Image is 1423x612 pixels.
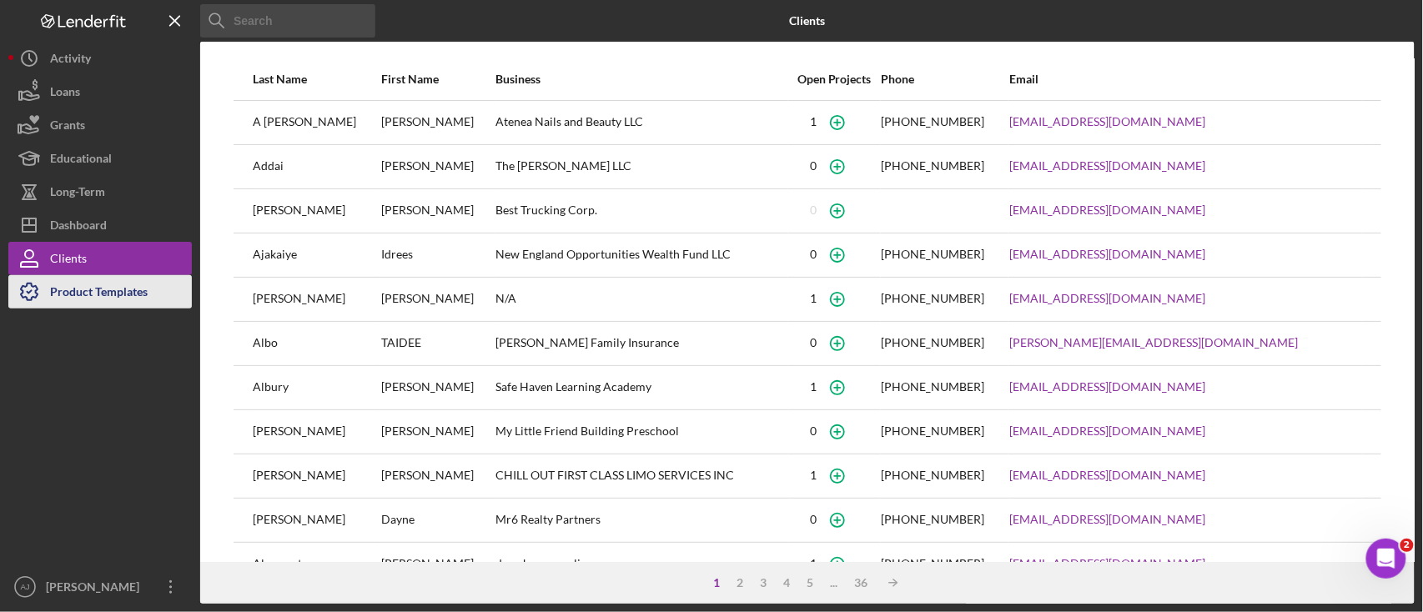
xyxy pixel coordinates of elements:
div: [PERSON_NAME] Family Insurance [496,323,787,364]
div: 0 [810,159,817,173]
iframe: Intercom live chat [1366,539,1406,579]
a: [EMAIL_ADDRESS][DOMAIN_NAME] [1009,292,1205,305]
div: [PERSON_NAME] [253,190,380,232]
div: 0 [810,203,817,217]
div: ... [822,576,847,589]
a: [EMAIL_ADDRESS][DOMAIN_NAME] [1009,115,1205,128]
div: Email [1009,73,1362,86]
div: Loans [50,75,80,113]
div: [PHONE_NUMBER] [882,380,985,394]
a: [EMAIL_ADDRESS][DOMAIN_NAME] [1009,159,1205,173]
div: Best Trucking Corp. [496,190,787,232]
div: CHILL OUT FIRST CLASS LIMO SERVICES INC [496,455,787,497]
div: 1 [810,115,817,128]
a: [EMAIL_ADDRESS][DOMAIN_NAME] [1009,424,1205,438]
div: 1 [810,469,817,482]
div: [PERSON_NAME] [381,146,495,188]
a: [EMAIL_ADDRESS][DOMAIN_NAME] [1009,380,1205,394]
div: [PERSON_NAME] [253,499,380,541]
button: Educational [8,142,192,175]
div: Albo [253,323,380,364]
button: Clients [8,242,192,275]
div: A [PERSON_NAME] [253,102,380,143]
div: Last Name [253,73,380,86]
button: Product Templates [8,275,192,309]
div: First Name [381,73,495,86]
div: Albury [253,367,380,409]
div: 1 [706,576,729,589]
div: [PHONE_NUMBER] [882,115,985,128]
div: [PHONE_NUMBER] [882,292,985,305]
button: Grants [8,108,192,142]
div: 5 [799,576,822,589]
div: [PHONE_NUMBER] [882,513,985,526]
a: [EMAIL_ADDRESS][DOMAIN_NAME] [1009,557,1205,570]
div: [PERSON_NAME] [381,544,495,585]
b: Clients [789,14,825,28]
button: Activity [8,42,192,75]
div: Phone [882,73,1008,86]
div: [PHONE_NUMBER] [882,469,985,482]
div: The [PERSON_NAME] LLC [496,146,787,188]
div: Addai [253,146,380,188]
div: Grants [50,108,85,146]
div: Mr6 Realty Partners [496,499,787,541]
div: 4 [776,576,799,589]
div: 0 [810,513,817,526]
div: TAIDEE [381,323,495,364]
button: Long-Term [8,175,192,208]
input: Search [200,4,375,38]
div: [PERSON_NAME] [381,190,495,232]
div: [PERSON_NAME] [253,278,380,320]
div: Dayne [381,499,495,541]
button: AJ[PERSON_NAME] [8,570,192,604]
div: My Little Friend Building Preschool [496,411,787,453]
div: 1 [810,380,817,394]
span: 2 [1400,539,1414,552]
div: Long-Term [50,175,105,213]
div: New England Opportunities Wealth Fund LLC [496,234,787,276]
div: 1 [810,292,817,305]
div: 0 [810,336,817,349]
div: [PERSON_NAME] [381,278,495,320]
div: [PHONE_NUMBER] [882,557,985,570]
a: Dashboard [8,208,192,242]
div: [PERSON_NAME] [381,102,495,143]
div: [PERSON_NAME] [381,411,495,453]
div: [PERSON_NAME] [42,570,150,608]
div: [PERSON_NAME] [253,455,380,497]
a: [EMAIL_ADDRESS][DOMAIN_NAME] [1009,248,1205,261]
div: 0 [810,248,817,261]
a: [EMAIL_ADDRESS][DOMAIN_NAME] [1009,203,1205,217]
div: Dashboard [50,208,107,246]
div: Educational [50,142,112,179]
div: 0 [810,424,817,438]
div: [PERSON_NAME] [253,411,380,453]
div: dany home appliances [496,544,787,585]
div: Clients [50,242,87,279]
div: 3 [752,576,776,589]
div: [PERSON_NAME] [381,455,495,497]
div: 1 [810,557,817,570]
a: [EMAIL_ADDRESS][DOMAIN_NAME] [1009,469,1205,482]
div: Idrees [381,234,495,276]
a: [PERSON_NAME][EMAIL_ADDRESS][DOMAIN_NAME] [1009,336,1298,349]
text: AJ [20,583,29,592]
div: [PHONE_NUMBER] [882,336,985,349]
div: [PHONE_NUMBER] [882,248,985,261]
div: 2 [729,576,752,589]
button: Loans [8,75,192,108]
div: Business [496,73,787,86]
div: Atenea Nails and Beauty LLC [496,102,787,143]
div: 36 [847,576,877,589]
div: [PHONE_NUMBER] [882,424,985,438]
div: Safe Haven Learning Academy [496,367,787,409]
div: Product Templates [50,275,148,313]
